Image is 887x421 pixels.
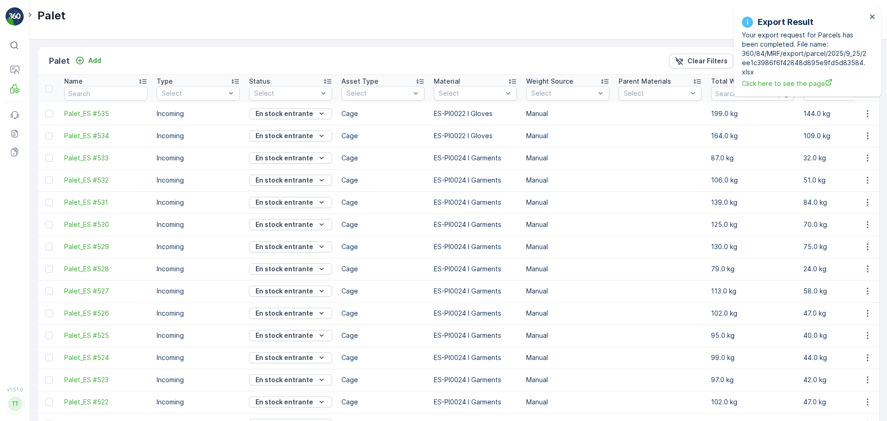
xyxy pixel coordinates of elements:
div: Toggle Row Selected [45,132,53,140]
button: En stock entrante [249,219,332,230]
span: Palet_ES #523 [64,375,147,384]
div: Toggle Row Selected [45,110,53,117]
button: En stock entrante [249,352,332,363]
p: 58.0 kg [803,287,887,296]
input: Search [711,86,794,101]
div: Toggle Row Selected [45,243,53,250]
p: ES-PI0024 I Garments [434,264,517,274]
p: Asset Type [341,77,378,86]
p: ES-PI0024 I Garments [434,397,517,407]
p: Incoming [157,242,240,251]
div: Toggle Row Selected [45,310,53,317]
a: Palet_ES #532 [64,176,147,185]
p: ES-PI0024 I Garments [434,242,517,251]
div: TT [8,397,23,411]
div: Toggle Row Selected [45,354,53,361]
div: Toggle Row Selected [45,154,53,162]
button: En stock entrante [249,263,332,275]
button: En stock entrante [249,241,332,252]
p: Manual [526,153,609,163]
p: ES-PI0024 I Garments [434,331,517,340]
span: Palet_ES #524 [64,353,147,362]
p: En stock entrante [255,331,313,340]
button: En stock entrante [249,308,332,319]
div: Toggle Row Selected [45,287,53,295]
p: En stock entrante [255,198,313,207]
img: logo [6,7,24,26]
a: Palet_ES #534 [64,131,147,140]
button: TT [6,394,24,414]
span: v 1.51.0 [6,387,24,392]
p: ES-PI0024 I Garments [434,375,517,384]
p: Select [162,89,225,98]
a: Palet_ES #533 [64,153,147,163]
a: Palet_ES #527 [64,287,147,296]
p: En stock entrante [255,220,313,229]
p: 75.0 kg [803,242,887,251]
p: Manual [526,109,609,118]
p: Palet [37,8,66,23]
p: 87.0 kg [711,153,794,163]
button: En stock entrante [249,330,332,341]
a: Palet_ES #535 [64,109,147,118]
p: Cage [341,397,425,407]
div: Toggle Row Selected [45,332,53,339]
p: 113.0 kg [711,287,794,296]
div: Toggle Row Selected [45,265,53,273]
p: Weight Source [526,77,573,86]
p: 44.0 kg [803,353,887,362]
p: 102.0 kg [711,397,794,407]
p: ES-PI0024 I Garments [434,309,517,318]
p: En stock entrante [255,309,313,318]
p: 144.0 kg [803,109,887,118]
button: En stock entrante [249,286,332,297]
p: Incoming [157,331,240,340]
p: ES-PI0022 I Gloves [434,109,517,118]
p: 199.0 kg [711,109,794,118]
p: Parent Materials [619,77,671,86]
p: Add [88,56,101,65]
p: En stock entrante [255,153,313,163]
p: 79.0 kg [711,264,794,274]
p: 125.0 kg [711,220,794,229]
div: Toggle Row Selected [45,177,53,184]
p: Cage [341,176,425,185]
a: Palet_ES #530 [64,220,147,229]
p: 40.0 kg [803,331,887,340]
span: Palet_ES #529 [64,242,147,251]
p: 84.0 kg [803,198,887,207]
a: Palet_ES #525 [64,331,147,340]
p: Cage [341,198,425,207]
p: Select [346,89,410,98]
span: Palet_ES #526 [64,309,147,318]
p: Manual [526,287,609,296]
p: 70.0 kg [803,220,887,229]
p: 130.0 kg [711,242,794,251]
a: Palet_ES #522 [64,397,147,407]
button: En stock entrante [249,130,332,141]
p: ES-PI0024 I Garments [434,198,517,207]
p: En stock entrante [255,397,313,407]
p: Incoming [157,287,240,296]
p: Export Result [758,16,814,29]
p: Select [624,89,687,98]
p: Cage [341,109,425,118]
p: Manual [526,375,609,384]
p: Cage [341,375,425,384]
p: 24.0 kg [803,264,887,274]
p: 102.0 kg [711,309,794,318]
p: Cage [341,153,425,163]
p: ES-PI0024 I Garments [434,353,517,362]
p: En stock entrante [255,109,313,118]
a: Click here to see the page [742,79,867,88]
a: Palet_ES #531 [64,198,147,207]
p: Incoming [157,176,240,185]
p: Manual [526,331,609,340]
p: Manual [526,176,609,185]
button: Add [72,55,105,66]
p: Your export request for Parcels has been completed. File name: 360/84/MRF/export/parcel/2025/9_25... [742,31,867,77]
